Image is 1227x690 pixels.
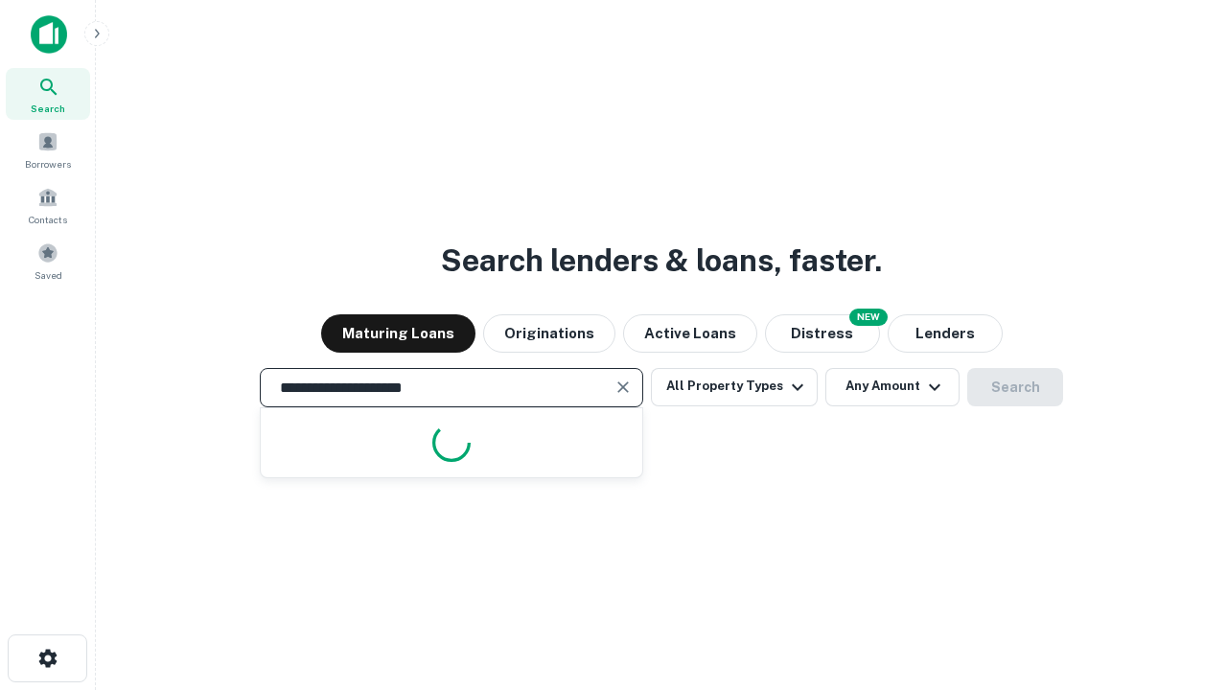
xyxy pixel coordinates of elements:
button: All Property Types [651,368,818,406]
button: Originations [483,314,615,353]
a: Search [6,68,90,120]
span: Saved [35,267,62,283]
button: Active Loans [623,314,757,353]
h3: Search lenders & loans, faster. [441,238,882,284]
span: Borrowers [25,156,71,172]
a: Borrowers [6,124,90,175]
iframe: Chat Widget [1131,537,1227,629]
a: Contacts [6,179,90,231]
span: Contacts [29,212,67,227]
button: Search distressed loans with lien and other non-mortgage details. [765,314,880,353]
button: Any Amount [825,368,960,406]
a: Saved [6,235,90,287]
button: Maturing Loans [321,314,475,353]
button: Lenders [888,314,1003,353]
span: Search [31,101,65,116]
div: NEW [849,309,888,326]
button: Clear [610,374,637,401]
img: capitalize-icon.png [31,15,67,54]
